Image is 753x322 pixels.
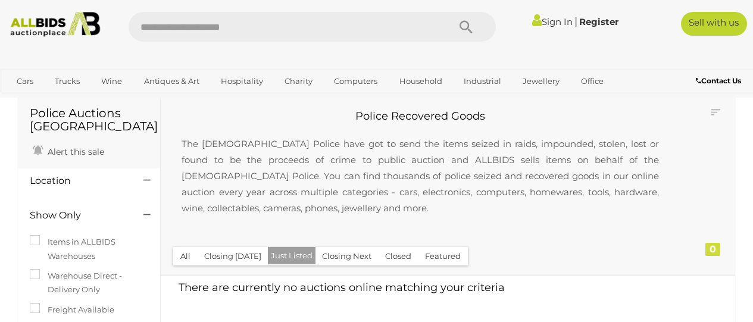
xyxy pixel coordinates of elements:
[574,15,577,28] span: |
[515,71,567,91] a: Jewellery
[173,247,198,265] button: All
[436,12,496,42] button: Search
[47,71,88,91] a: Trucks
[170,111,671,123] h2: Police Recovered Goods
[681,12,747,36] a: Sell with us
[30,210,126,221] h4: Show Only
[5,12,105,37] img: Allbids.com.au
[136,71,207,91] a: Antiques & Art
[30,107,148,133] h1: Police Auctions [GEOGRAPHIC_DATA]
[277,71,320,91] a: Charity
[456,71,509,91] a: Industrial
[696,74,744,87] a: Contact Us
[213,71,271,91] a: Hospitality
[532,16,573,27] a: Sign In
[392,71,450,91] a: Household
[579,16,618,27] a: Register
[378,247,418,265] button: Closed
[93,71,130,91] a: Wine
[45,146,104,157] span: Alert this sale
[30,303,114,317] label: Freight Available
[696,76,741,85] b: Contact Us
[30,269,148,297] label: Warehouse Direct - Delivery Only
[705,243,720,256] div: 0
[170,124,671,228] p: The [DEMOGRAPHIC_DATA] Police have got to send the items seized in raids, impounded, stolen, lost...
[55,91,155,111] a: [GEOGRAPHIC_DATA]
[326,71,385,91] a: Computers
[268,247,315,264] button: Just Listed
[30,176,126,186] h4: Location
[30,142,107,160] a: Alert this sale
[179,281,505,294] span: There are currently no auctions online matching your criteria
[9,71,41,91] a: Cars
[315,247,379,265] button: Closing Next
[30,235,148,263] label: Items in ALLBIDS Warehouses
[9,91,49,111] a: Sports
[573,71,611,91] a: Office
[418,247,468,265] button: Featured
[197,247,268,265] button: Closing [DATE]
